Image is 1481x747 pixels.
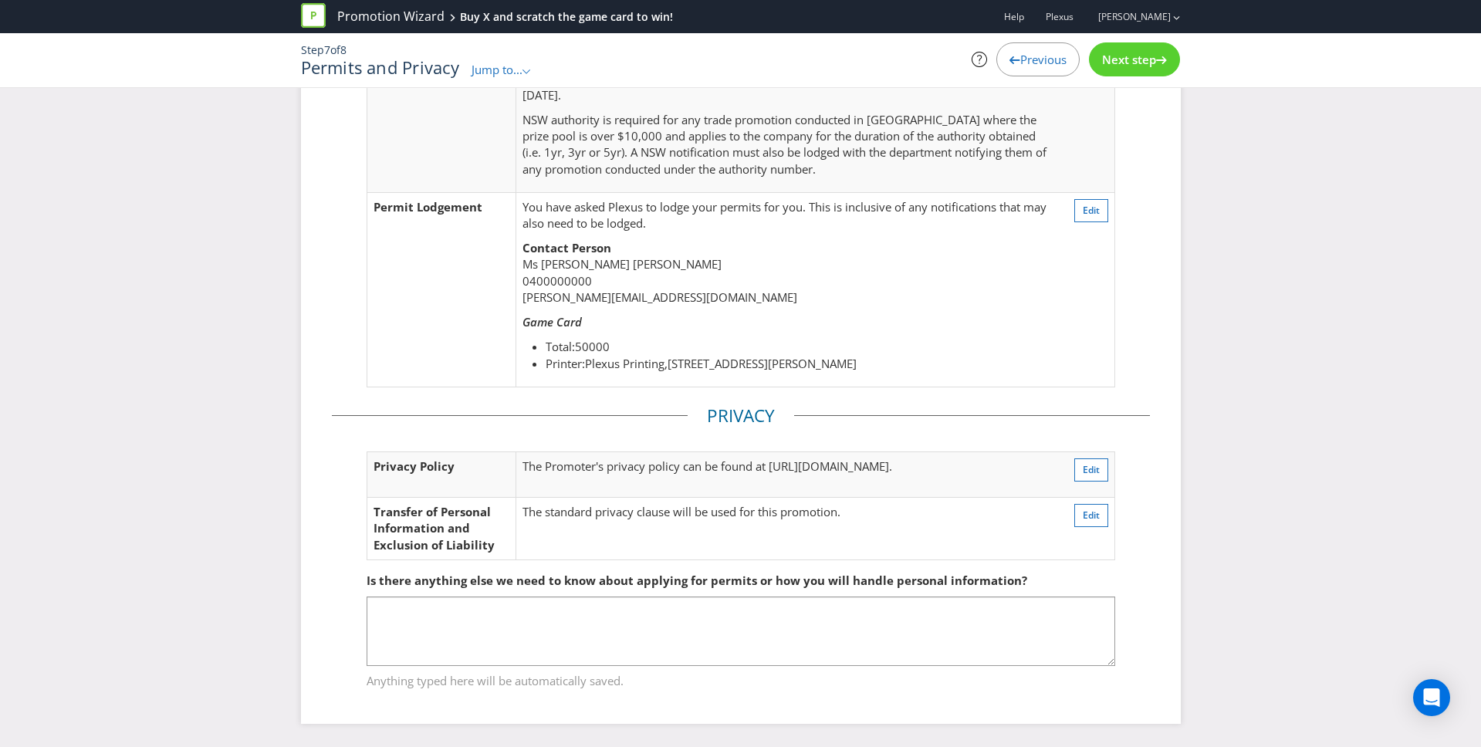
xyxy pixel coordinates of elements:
[1074,504,1108,527] button: Edit
[367,192,516,387] td: Permit Lodgement
[668,356,857,371] span: [STREET_ADDRESS][PERSON_NAME]
[367,451,516,497] td: Privacy Policy
[522,256,538,272] span: Ms
[301,42,324,57] span: Step
[301,58,460,76] h1: Permits and Privacy
[1046,10,1074,23] span: Plexus
[664,356,668,371] span: ,
[769,458,889,474] span: [URL][DOMAIN_NAME]
[1102,52,1156,67] span: Next step
[522,240,611,255] strong: Contact Person
[1083,463,1100,476] span: Edit
[633,256,722,272] span: [PERSON_NAME]
[522,458,766,474] span: The Promoter's privacy policy can be found at
[522,112,1052,178] p: NSW authority is required for any trade promotion conducted in [GEOGRAPHIC_DATA] where the prize ...
[324,42,330,57] span: 7
[575,339,610,354] span: 50000
[688,404,794,428] legend: Privacy
[337,8,445,25] a: Promotion Wizard
[460,9,673,25] div: Buy X and scratch the game card to win!
[522,314,582,330] em: Game Card
[1083,204,1100,217] span: Edit
[522,289,797,305] span: [PERSON_NAME][EMAIL_ADDRESS][DOMAIN_NAME]
[1020,52,1067,67] span: Previous
[1083,10,1171,23] a: [PERSON_NAME]
[340,42,347,57] span: 8
[367,667,1115,689] span: Anything typed here will be automatically saved.
[1413,679,1450,716] div: Open Intercom Messenger
[522,199,1052,232] p: You have asked Plexus to lodge your permits for you. This is inclusive of any notifications that ...
[585,356,664,371] span: Plexus Printing
[367,573,1027,588] span: Is there anything else we need to know about applying for permits or how you will handle personal...
[546,339,575,354] span: Total:
[330,42,340,57] span: of
[516,497,1038,559] td: The standard privacy clause will be used for this promotion.
[1074,199,1108,222] button: Edit
[367,497,516,559] td: Transfer of Personal Information and Exclusion of Liability
[1004,10,1024,23] a: Help
[522,273,592,289] span: 0400000000
[1083,509,1100,522] span: Edit
[1074,458,1108,482] button: Edit
[472,62,522,77] span: Jump to...
[546,356,585,371] span: Printer:
[541,256,630,272] span: [PERSON_NAME]
[889,458,892,474] span: .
